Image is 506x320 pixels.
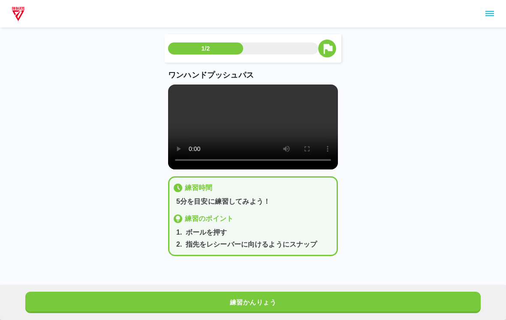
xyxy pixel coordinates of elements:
[202,44,210,53] p: 1/2
[482,6,497,21] button: sidemenu
[168,69,338,81] p: ワンハンドプッシュパス
[185,214,233,224] p: 練習のポイント
[10,5,26,22] img: dummy
[185,183,213,193] p: 練習時間
[186,239,317,250] p: 指先をレシーバーに向けるようにスナップ
[25,292,481,313] button: 練習かんりょう
[186,227,227,238] p: ボールを押す
[176,227,182,238] p: 1 .
[176,239,182,250] p: 2 .
[176,196,333,207] p: 5分を目安に練習してみよう！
